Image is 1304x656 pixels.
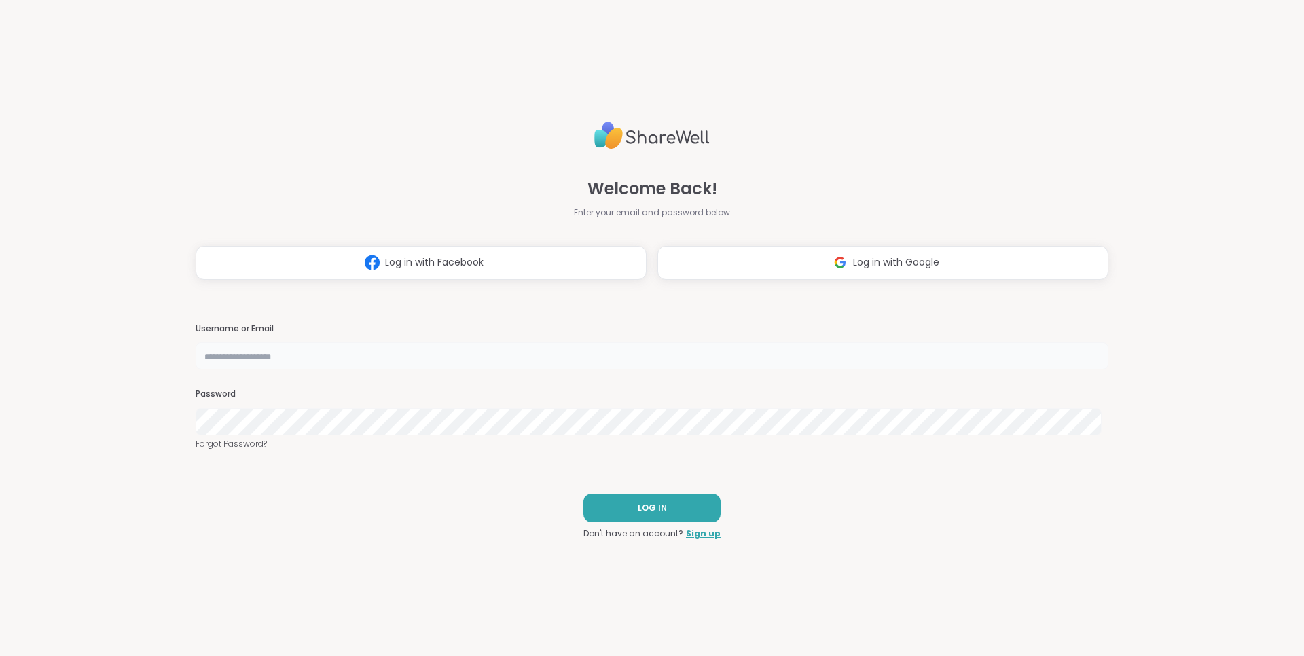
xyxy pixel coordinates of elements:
[583,494,721,522] button: LOG IN
[574,206,730,219] span: Enter your email and password below
[587,177,717,201] span: Welcome Back!
[638,502,667,514] span: LOG IN
[686,528,721,540] a: Sign up
[853,255,939,270] span: Log in with Google
[196,323,1108,335] h3: Username or Email
[657,246,1108,280] button: Log in with Google
[196,438,1108,450] a: Forgot Password?
[827,250,853,275] img: ShareWell Logomark
[583,528,683,540] span: Don't have an account?
[385,255,484,270] span: Log in with Facebook
[196,246,647,280] button: Log in with Facebook
[196,388,1108,400] h3: Password
[594,116,710,155] img: ShareWell Logo
[359,250,385,275] img: ShareWell Logomark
